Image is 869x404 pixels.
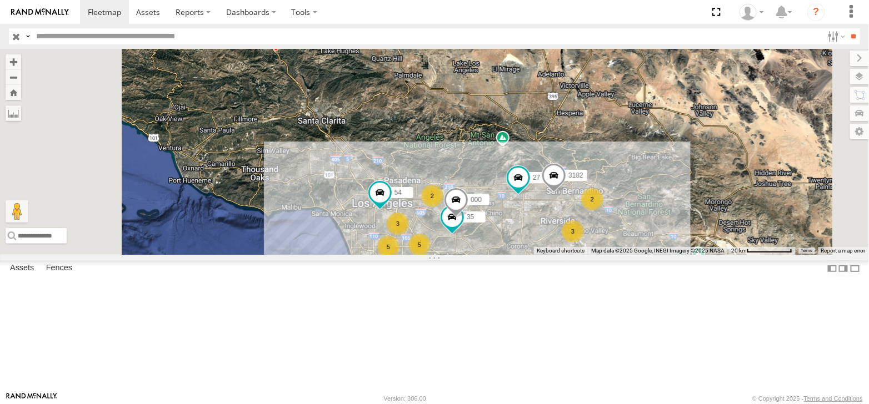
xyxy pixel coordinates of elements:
[41,261,78,276] label: Fences
[804,395,863,402] a: Terms and Conditions
[581,188,603,210] div: 2
[533,174,540,181] span: 27
[591,248,725,254] span: Map data ©2025 Google, INEGI Imagery ©2025 NASA
[384,395,426,402] div: Version: 306.00
[6,393,57,404] a: Visit our Website
[6,69,21,85] button: Zoom out
[408,234,431,256] div: 5
[6,200,28,223] button: Drag Pegman onto the map to open Street View
[728,247,796,255] button: Map Scale: 20 km per 78 pixels
[850,124,869,139] label: Map Settings
[537,247,585,255] button: Keyboard shortcuts
[736,4,768,21] div: Keith Norris
[807,3,825,21] i: ?
[850,260,861,276] label: Hide Summary Table
[801,248,813,252] a: Terms (opens in new tab)
[6,85,21,100] button: Zoom Home
[731,248,747,254] span: 20 km
[838,260,849,276] label: Dock Summary Table to the Right
[823,28,847,44] label: Search Filter Options
[568,171,583,179] span: 3182
[471,195,482,203] span: 000
[4,261,39,276] label: Assets
[467,213,474,221] span: 35
[11,8,69,16] img: rand-logo.svg
[752,395,863,402] div: © Copyright 2025 -
[821,248,866,254] a: Report a map error
[394,188,402,196] span: 54
[23,28,32,44] label: Search Query
[421,185,443,207] div: 2
[6,54,21,69] button: Zoom in
[562,220,584,243] div: 3
[6,105,21,121] label: Measure
[387,213,409,235] div: 3
[827,260,838,276] label: Dock Summary Table to the Left
[377,236,399,258] div: 5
